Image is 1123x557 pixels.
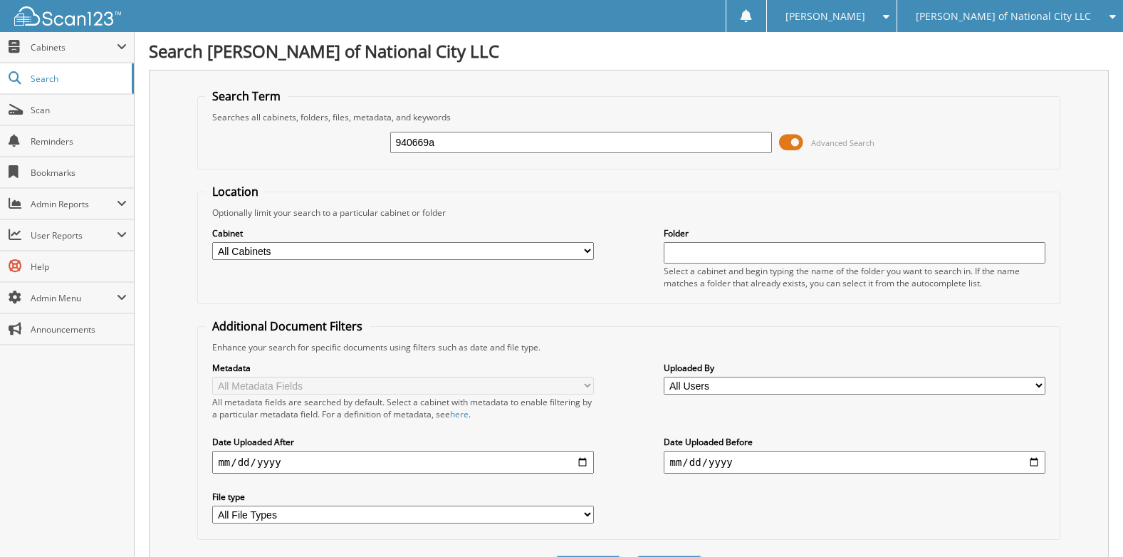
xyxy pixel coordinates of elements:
[785,12,865,21] span: [PERSON_NAME]
[1052,489,1123,557] iframe: Chat Widget
[31,41,117,53] span: Cabinets
[212,396,593,420] div: All metadata fields are searched by default. Select a cabinet with metadata to enable filtering b...
[149,39,1109,63] h1: Search [PERSON_NAME] of National City LLC
[664,451,1045,474] input: end
[205,111,1052,123] div: Searches all cabinets, folders, files, metadata, and keywords
[664,227,1045,239] label: Folder
[31,323,127,335] span: Announcements
[31,229,117,241] span: User Reports
[14,6,121,26] img: scan123-logo-white.svg
[205,88,288,104] legend: Search Term
[212,436,593,448] label: Date Uploaded After
[664,436,1045,448] label: Date Uploaded Before
[31,167,127,179] span: Bookmarks
[31,261,127,273] span: Help
[811,137,874,148] span: Advanced Search
[205,207,1052,219] div: Optionally limit your search to a particular cabinet or folder
[664,362,1045,374] label: Uploaded By
[205,318,370,334] legend: Additional Document Filters
[212,227,593,239] label: Cabinet
[916,12,1091,21] span: [PERSON_NAME] of National City LLC
[450,408,469,420] a: here
[664,265,1045,289] div: Select a cabinet and begin typing the name of the folder you want to search in. If the name match...
[212,451,593,474] input: start
[31,104,127,116] span: Scan
[31,135,127,147] span: Reminders
[31,198,117,210] span: Admin Reports
[31,292,117,304] span: Admin Menu
[205,184,266,199] legend: Location
[212,491,593,503] label: File type
[205,341,1052,353] div: Enhance your search for specific documents using filters such as date and file type.
[31,73,125,85] span: Search
[212,362,593,374] label: Metadata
